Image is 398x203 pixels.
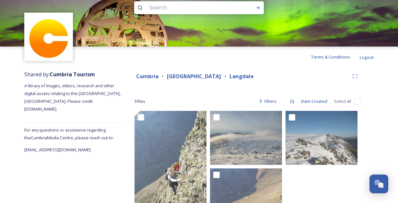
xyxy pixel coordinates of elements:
span: Shared by: [24,71,95,78]
span: [EMAIL_ADDRESS][DOMAIN_NAME] [24,147,91,153]
span: For any questions or assistance regarding the Cumbria Media Centre, please reach out to: [24,127,114,141]
span: Terms & Conditions [311,54,350,60]
button: Open Chat [369,175,388,193]
strong: Cumbria Tourism [50,71,95,78]
div: Filters [255,95,280,108]
span: A library of images, videos, research and other digital assets relating to the [GEOGRAPHIC_DATA],... [24,83,122,112]
img: images.jpg [25,14,72,60]
input: Search [146,1,235,15]
span: Logout [360,54,374,60]
strong: Cumbria [136,73,158,80]
a: Terms & Conditions [311,53,360,61]
span: 5 file s [135,98,145,104]
span: Select all [334,98,351,104]
strong: [GEOGRAPHIC_DATA] [167,73,221,80]
div: Date Created [298,95,331,108]
strong: Langdale [229,73,254,80]
img: IMG_0138.JPG [286,111,357,165]
img: IMG_0141.JPG [210,111,282,165]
